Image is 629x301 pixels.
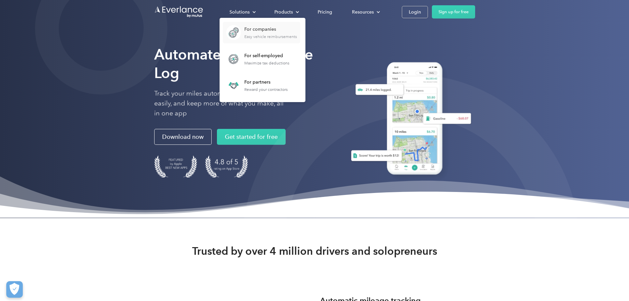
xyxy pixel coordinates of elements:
div: Easy vehicle reimbursements [244,34,297,39]
div: Reward your contractors [244,87,288,92]
div: Resources [345,6,385,18]
img: 4.9 out of 5 stars on the app store [205,155,248,177]
div: Solutions [223,6,261,18]
img: Badge for Featured by Apple Best New Apps [154,155,197,177]
a: For self-employedMaximize tax deductions [223,48,293,70]
div: Maximize tax deductions [244,61,289,65]
div: For self-employed [244,53,289,59]
div: Products [268,6,304,18]
div: For companies [244,26,297,33]
nav: Solutions [220,18,305,102]
a: Pricing [311,6,339,18]
img: Everlance, mileage tracker app, expense tracking app [343,57,475,182]
div: Resources [352,8,374,16]
a: For partnersReward your contractors [223,75,291,96]
a: Login [402,6,428,18]
a: Download now [154,129,212,145]
div: Login [409,8,421,16]
div: For partners [244,79,288,86]
div: Solutions [229,8,250,16]
a: For companiesEasy vehicle reimbursements [223,22,300,43]
a: Go to homepage [154,6,204,18]
strong: Trusted by over 4 million drivers and solopreneurs [192,245,437,258]
strong: Automate Your Mileage Log [154,46,313,82]
a: Get started for free [217,129,286,145]
div: Products [274,8,293,16]
div: Pricing [318,8,332,16]
a: Sign up for free [432,5,475,19]
p: Track your miles automatically, log expenses easily, and keep more of what you make, all in one app [154,89,286,118]
button: Cookies Settings [6,281,23,298]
